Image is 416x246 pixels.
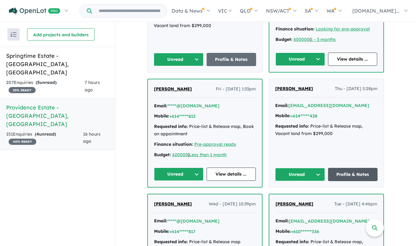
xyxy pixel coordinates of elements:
span: 35 % READY [9,87,36,93]
strong: Email: [275,103,288,108]
strong: Email: [154,103,167,109]
a: Profile & Notes [328,168,378,181]
strong: Mobile: [154,228,169,234]
a: [PERSON_NAME] [275,200,313,208]
button: [EMAIL_ADDRESS][DOMAIN_NAME] [288,102,369,109]
strong: Mobile: [154,113,169,119]
span: [PERSON_NAME] [275,86,313,91]
a: Looking for pre-approval [316,26,370,32]
a: Profile & Notes [207,53,256,66]
h5: Providence Estate - [GEOGRAPHIC_DATA] , [GEOGRAPHIC_DATA] [6,103,109,128]
div: Price-list & Release map, Vacant land from $299,000 [154,15,256,30]
span: 40 % READY [9,139,36,145]
span: [PERSON_NAME] [154,201,192,207]
strong: ( unread) [36,80,57,85]
strong: Finance situation: [154,141,193,147]
button: [EMAIL_ADDRESS][DOMAIN_NAME] [289,218,370,224]
h5: Springtime Estate - [GEOGRAPHIC_DATA] , [GEOGRAPHIC_DATA] [6,52,109,77]
img: Openlot PRO Logo White [9,7,60,15]
strong: Budget: [154,152,171,157]
a: 1 - 3 months [311,37,336,42]
strong: Email: [154,218,167,224]
a: View details ... [328,53,378,66]
div: | [154,151,256,159]
a: [PERSON_NAME] [154,85,192,93]
div: 151 Enquir ies [6,131,83,145]
strong: Budget: [275,37,292,42]
strong: Finance situation: [275,26,315,32]
span: Tue - [DATE] 4:46pm [334,200,377,208]
div: | [275,36,377,43]
strong: ( unread) [35,131,56,137]
strong: Requested info: [154,239,188,244]
a: [PERSON_NAME] [275,85,313,93]
strong: Requested info: [154,124,188,129]
a: Less than 1 month [189,152,227,157]
button: Unread [154,168,204,181]
span: 4 [36,131,39,137]
img: sort.svg [10,32,17,37]
strong: Email: [275,218,289,224]
button: Unread [275,53,325,66]
div: Price-list & Release map [154,238,256,246]
span: 16 hours ago [83,131,101,144]
span: 7 hours ago [85,80,100,93]
button: Unread [275,168,325,181]
strong: Mobile: [275,113,291,118]
a: 650000 [294,37,310,42]
button: Unread [154,53,204,66]
button: Add projects and builders [27,28,95,41]
a: View details ... [207,168,256,181]
input: Try estate name, suburb, builder or developer [93,4,166,18]
div: 207 Enquir ies [6,79,85,94]
span: Fri - [DATE] 1:33pm [216,85,256,93]
span: Wed - [DATE] 10:39pm [209,200,256,208]
div: Price-list & Release map, Vacant land from $299,000 [275,123,378,137]
span: [DOMAIN_NAME]... [352,8,400,14]
a: [PERSON_NAME] [154,200,192,208]
span: 5 [37,80,40,85]
span: [PERSON_NAME] [154,86,192,92]
a: 620000 [172,152,188,157]
strong: Requested info: [275,239,309,244]
strong: Requested info: [275,123,309,129]
span: Thu - [DATE] 5:28pm [335,85,378,93]
span: [PERSON_NAME] [275,201,313,207]
strong: Mobile: [275,228,291,234]
div: Price-list & Release map, Book an appointment [154,123,256,138]
a: Pre-approval ready [194,141,236,147]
